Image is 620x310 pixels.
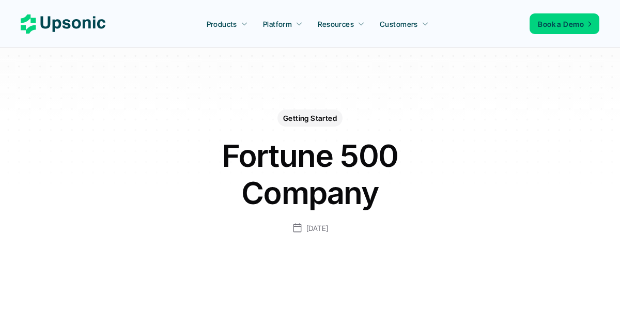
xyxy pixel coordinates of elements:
p: Getting Started [283,113,337,123]
p: Book a Demo [538,19,584,29]
p: [DATE] [306,222,329,235]
p: Platform [263,19,292,29]
p: Products [207,19,237,29]
a: Products [200,14,254,33]
p: Customers [380,19,418,29]
p: Resources [318,19,354,29]
h1: Fortune 500 Company [155,137,465,211]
